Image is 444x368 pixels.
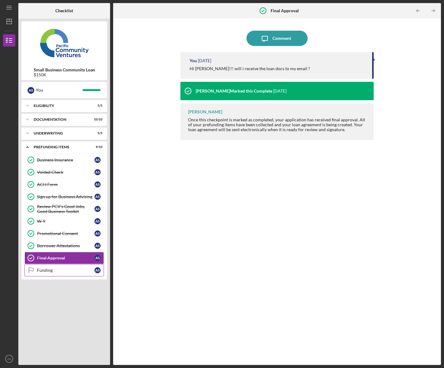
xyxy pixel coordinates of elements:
div: Documentation [34,118,87,121]
div: A S [94,206,101,212]
a: Voided CheckAS [24,166,104,178]
div: W-9 [37,219,94,224]
div: [PERSON_NAME] [188,109,222,114]
div: Comment [272,31,291,46]
button: Comment [246,31,308,46]
div: A S [94,255,101,261]
div: Business Insurance [37,157,94,162]
a: Final ApprovalAS [24,252,104,264]
div: A S [94,169,101,175]
div: Hi [PERSON_NAME]!!! will i receive the loan docs to my email ? [190,66,310,71]
div: Sign up for Business Advising [37,194,94,199]
div: A S [94,157,101,163]
div: A S [94,194,101,200]
button: AS [3,353,15,365]
div: 5 / 5 [91,104,102,108]
a: Promotional ConsentAS [24,227,104,240]
div: A S [94,230,101,237]
a: ACH FormAS [24,178,104,191]
time: 2025-09-02 19:02 [198,58,211,63]
a: Review PCV's Good Jobs, Good Business ToolkitAS [24,203,104,215]
div: You [36,85,83,95]
img: Product logo [21,25,107,61]
div: A S [94,243,101,249]
text: AS [7,357,11,361]
a: FundingAS [24,264,104,276]
div: Voided Check [37,170,94,175]
div: 9 / 10 [91,145,102,149]
div: Funding [37,268,94,273]
div: A S [94,181,101,188]
div: A S [94,218,101,224]
div: Promotional Consent [37,231,94,236]
div: Review PCV's Good Jobs, Good Business Toolkit [37,204,94,214]
div: Underwriting [34,131,87,135]
div: Final Approval [37,256,94,260]
div: A S [28,87,34,94]
div: 5 / 5 [91,131,102,135]
div: A S [94,267,101,273]
time: 2025-08-29 20:17 [273,89,287,93]
div: Eligibility [34,104,87,108]
div: 10 / 10 [91,118,102,121]
div: ACH Form [37,182,94,187]
a: Business InsuranceAS [24,154,104,166]
div: Borrower Attestations [37,243,94,248]
a: Sign up for Business AdvisingAS [24,191,104,203]
b: Checklist [55,8,73,13]
div: Once this checkpoint is marked as completed, your application has received final approval. All of... [188,117,367,132]
b: Final Approval [271,8,299,13]
a: W-9AS [24,215,104,227]
div: You [190,58,197,63]
div: Prefunding Items [34,145,87,149]
div: $150K [34,72,95,77]
b: Small Business Community Loan [34,67,95,72]
div: [PERSON_NAME] Marked this Complete [196,89,272,93]
a: Borrower AttestationsAS [24,240,104,252]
